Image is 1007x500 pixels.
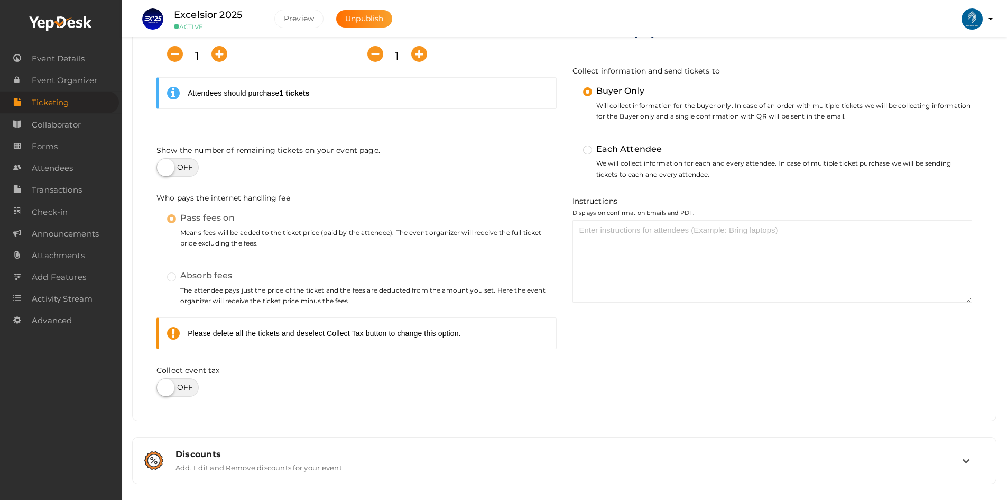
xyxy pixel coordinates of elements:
label: Instructions [572,196,618,206]
div: Please delete all the tickets and deselect Collect Tax button to change this option. [188,328,461,339]
label: Buyer Only [583,84,644,98]
label: Show the number of remaining tickets on your event page. [156,145,380,156]
span: Event Organizer [32,70,97,91]
span: Advanced [32,310,72,331]
small: ACTIVE [174,23,258,31]
span: Transactions [32,179,82,201]
label: Who pays the internet handling fee [156,193,290,203]
button: Preview [274,10,324,28]
span: Announcements [32,223,99,244]
span: Unpublish [345,14,383,23]
small: Means fees will be added to the ticket price (paid by the attendee). The event organizer will rec... [167,228,557,249]
span: Check-in [32,202,68,223]
img: IIZWXVCU_small.png [142,8,163,30]
span: Forms [32,136,58,157]
span: Activity Stream [32,288,93,310]
span: Ticketing [32,92,69,113]
label: Collect event tax [156,365,219,376]
span: Add Features [32,267,86,288]
span: Attendees [32,158,73,179]
span: Event Details [32,48,85,69]
label: Excelsior 2025 [174,7,242,23]
label: Add, Edit and Remove discounts for your event [175,459,342,472]
span: Attachments [32,245,85,266]
span: Collaborator [32,114,81,135]
small: We will collect information for each and every attendee. In case of multiple ticket purchase we w... [583,158,973,180]
a: Discounts Add, Edit and Remove discounts for your event [138,464,991,474]
label: Absorb fees [167,269,233,283]
small: Will collect information for the buyer only. In case of an order with multiple tickets we will be... [583,101,973,122]
button: Unpublish [336,10,392,28]
label: Displays on confirmation Emails and PDF. [572,209,695,217]
b: 1 tickets [279,89,309,97]
div: Attendees should purchase [188,88,309,98]
label: Pass fees on [167,211,235,225]
img: promotions.svg [144,451,163,470]
div: Discounts [175,449,962,459]
label: Collect information and send tickets to [572,66,720,76]
label: Each Attendee [583,142,662,156]
small: The attendee pays just the price of the ticket and the fees are deducted from the amount you set.... [167,285,557,307]
img: ACg8ocIlr20kWlusTYDilfQwsc9vjOYCKrm0LB8zShf3GP8Yo5bmpMCa=s100 [962,8,983,30]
